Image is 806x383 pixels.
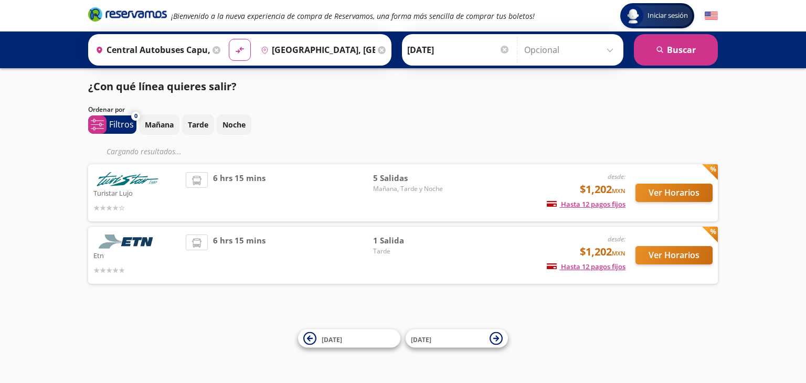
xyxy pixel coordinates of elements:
[407,37,510,63] input: Elegir Fecha
[322,335,342,344] span: [DATE]
[107,146,182,156] em: Cargando resultados ...
[406,329,508,348] button: [DATE]
[213,172,266,214] span: 6 hrs 15 mins
[373,172,447,184] span: 5 Salidas
[88,79,237,94] p: ¿Con qué línea quieres salir?
[93,235,162,249] img: Etn
[608,172,625,181] em: desde:
[88,6,167,25] a: Brand Logo
[91,37,210,63] input: Buscar Origen
[608,235,625,243] em: desde:
[222,119,246,130] p: Noche
[373,235,447,247] span: 1 Salida
[171,11,535,21] em: ¡Bienvenido a la nueva experiencia de compra de Reservamos, una forma más sencilla de comprar tus...
[411,335,431,344] span: [DATE]
[580,182,625,197] span: $1,202
[635,184,713,202] button: Ver Horarios
[705,9,718,23] button: English
[373,247,447,256] span: Tarde
[88,105,125,114] p: Ordenar por
[298,329,400,348] button: [DATE]
[547,199,625,209] span: Hasta 12 pagos fijos
[612,249,625,257] small: MXN
[145,119,174,130] p: Mañana
[88,6,167,22] i: Brand Logo
[134,112,137,121] span: 0
[217,114,251,135] button: Noche
[580,244,625,260] span: $1,202
[188,119,208,130] p: Tarde
[635,246,713,264] button: Ver Horarios
[139,114,179,135] button: Mañana
[257,37,375,63] input: Buscar Destino
[612,187,625,195] small: MXN
[373,184,447,194] span: Mañana, Tarde y Noche
[88,115,136,134] button: 0Filtros
[643,10,692,21] span: Iniciar sesión
[213,235,266,276] span: 6 hrs 15 mins
[182,114,214,135] button: Tarde
[93,172,162,186] img: Turistar Lujo
[93,186,181,199] p: Turistar Lujo
[524,37,618,63] input: Opcional
[109,118,134,131] p: Filtros
[93,249,181,261] p: Etn
[634,34,718,66] button: Buscar
[547,262,625,271] span: Hasta 12 pagos fijos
